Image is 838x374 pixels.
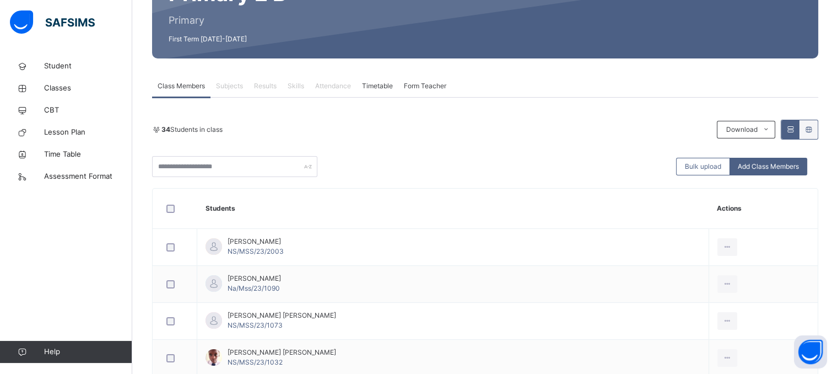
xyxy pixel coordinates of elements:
[794,335,827,368] button: Open asap
[216,81,243,91] span: Subjects
[738,162,799,172] span: Add Class Members
[362,81,393,91] span: Timetable
[685,162,721,172] span: Bulk upload
[44,61,132,72] span: Student
[726,125,757,135] span: Download
[161,125,170,133] b: 34
[315,81,351,91] span: Attendance
[44,171,132,182] span: Assessment Format
[228,274,281,284] span: [PERSON_NAME]
[158,81,205,91] span: Class Members
[44,127,132,138] span: Lesson Plan
[228,348,336,357] span: [PERSON_NAME] [PERSON_NAME]
[44,346,132,357] span: Help
[228,358,283,366] span: NS/MSS/23/1032
[709,189,818,229] th: Actions
[228,237,284,247] span: [PERSON_NAME]
[228,321,283,329] span: NS/MSS/23/1073
[228,247,284,255] span: NS/MSS/23/2003
[197,189,709,229] th: Students
[254,81,277,91] span: Results
[228,311,336,320] span: [PERSON_NAME] [PERSON_NAME]
[404,81,446,91] span: Form Teacher
[288,81,304,91] span: Skills
[161,125,223,135] span: Students in class
[10,10,95,34] img: safsims
[228,284,280,292] span: Na/Mss/23/1090
[44,105,132,116] span: CBT
[44,149,132,160] span: Time Table
[44,83,132,94] span: Classes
